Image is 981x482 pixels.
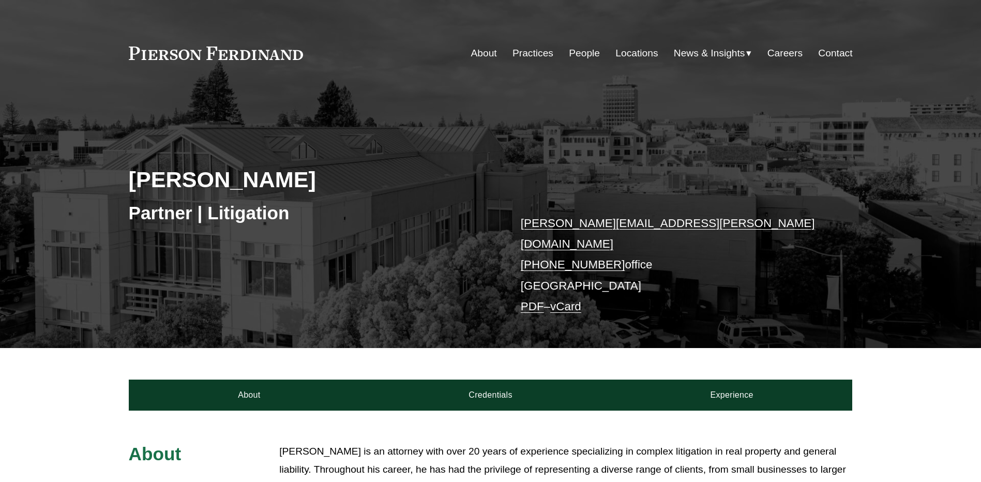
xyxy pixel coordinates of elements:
a: [PERSON_NAME][EMAIL_ADDRESS][PERSON_NAME][DOMAIN_NAME] [521,217,815,250]
a: vCard [550,300,581,313]
span: About [129,444,182,464]
a: About [129,380,370,411]
a: Contact [818,43,852,63]
a: Locations [615,43,658,63]
a: Credentials [370,380,611,411]
p: office [GEOGRAPHIC_DATA] – [521,213,822,318]
h2: [PERSON_NAME] [129,166,491,193]
a: About [471,43,497,63]
a: [PHONE_NUMBER] [521,258,625,271]
h3: Partner | Litigation [129,202,491,224]
a: folder dropdown [674,43,752,63]
a: Experience [611,380,853,411]
a: PDF [521,300,544,313]
span: News & Insights [674,44,745,63]
a: Practices [512,43,553,63]
a: People [569,43,600,63]
a: Careers [767,43,803,63]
